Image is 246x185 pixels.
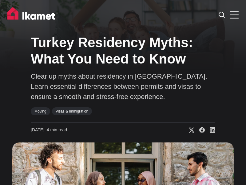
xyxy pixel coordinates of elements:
[7,7,58,23] img: Ikamet home
[205,127,215,133] a: Share on Linkedin
[31,127,47,132] span: [DATE] ∙
[31,107,50,115] a: Moving
[184,127,194,133] a: Share on X
[31,35,215,67] h1: Turkey Residency Myths: What You Need to Know
[52,107,92,115] a: Visas & Immigration
[31,71,215,102] p: Clear up myths about residency in [GEOGRAPHIC_DATA]. Learn essential differences between permits ...
[31,127,67,133] time: 4 min read
[194,127,205,133] a: Share on Facebook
